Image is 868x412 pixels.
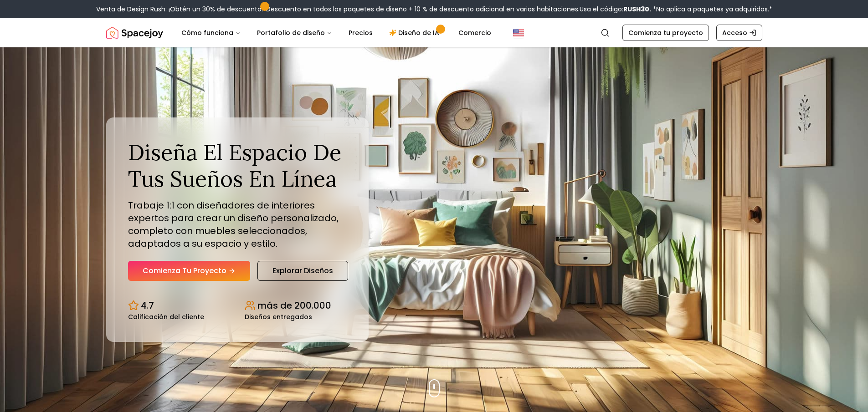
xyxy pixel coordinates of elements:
[622,25,709,41] a: Comienza tu proyecto
[143,265,226,276] font: Comienza tu proyecto
[257,261,348,281] a: Explorar diseños
[128,199,339,250] font: Trabaje 1:1 con diseñadores de interiores expertos para crear un diseño personalizado, completo c...
[128,312,204,321] font: Calificación del cliente
[628,28,703,37] font: Comienza tu proyecto
[106,18,762,47] nav: Global
[580,5,623,14] font: Usa el código:
[181,28,233,37] font: Cómo funciona
[623,5,651,14] font: RUSH30.
[96,5,263,14] font: Venta de Design Rush: ¡Obtén un 30% de descuento!
[653,5,772,14] font: *No aplica a paquetes ya adquiridos.*
[513,27,524,38] img: Estados Unidos
[106,24,163,42] a: Alegría espacial
[266,5,580,14] font: Descuento en todos los paquetes de diseño + 10 % de descuento adicional en varias habitaciones.
[382,24,449,42] a: Diseño de IA
[716,25,762,41] a: Acceso
[128,261,250,281] a: Comienza tu proyecto
[257,299,331,312] font: más de 200.000
[174,24,498,42] nav: Principal
[451,24,498,42] a: Comercio
[257,28,325,37] font: Portafolio de diseño
[174,24,248,42] button: Cómo funciona
[398,28,439,37] font: Diseño de IA
[128,292,347,320] div: Estadísticas de diseño
[141,299,154,312] font: 4.7
[106,24,163,42] img: Logotipo de Spacejoy
[722,28,747,37] font: Acceso
[250,24,339,42] button: Portafolio de diseño
[245,312,312,321] font: Diseños entregados
[128,138,341,193] font: Diseña el espacio de tus sueños en línea
[349,28,373,37] font: Precios
[272,265,333,276] font: Explorar diseños
[458,28,491,37] font: Comercio
[341,24,380,42] a: Precios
